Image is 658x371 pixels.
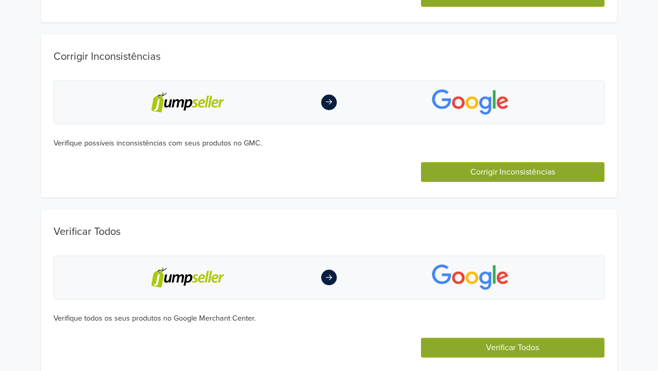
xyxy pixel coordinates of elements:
div: Verifique possíveis inconsistências com seus produtos no GMC. [54,138,604,149]
img: jumpseller-logo [150,89,225,115]
div: Verifique todos os seus produtos no Google Merchant Center. [54,313,604,324]
button: Corrigir Inconsistências [421,162,604,182]
img: app-logo [432,89,508,115]
img: app-logo [432,264,508,290]
h1: Verificar Todos [54,226,604,238]
img: jumpseller-logo [150,264,225,290]
button: Verificar Todos [421,338,604,357]
h1: Corrigir Inconsistências [54,50,604,63]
